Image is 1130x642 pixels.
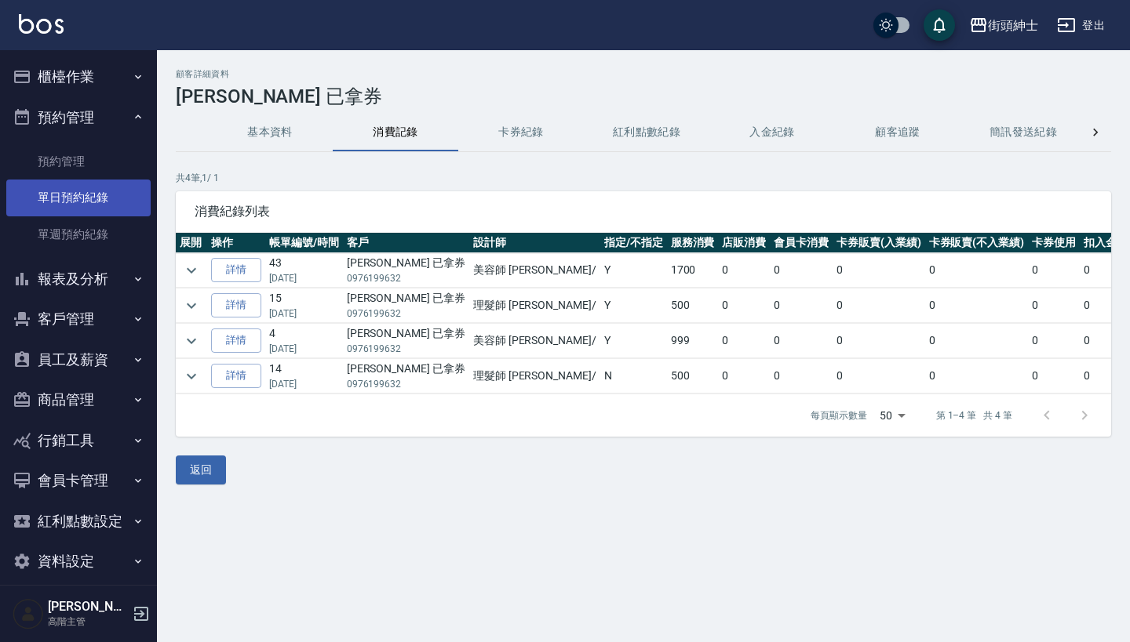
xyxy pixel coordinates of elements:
[469,288,600,323] td: 理髮師 [PERSON_NAME] /
[833,233,925,253] th: 卡券販賣(入業績)
[343,324,469,358] td: [PERSON_NAME] 已拿券
[770,324,833,358] td: 0
[600,324,667,358] td: Y
[833,359,925,394] td: 0
[343,233,469,253] th: 客戶
[6,216,151,252] a: 單週預約紀錄
[600,233,667,253] th: 指定/不指定
[1080,233,1121,253] th: 扣入金
[6,97,151,138] button: 預約管理
[925,359,1029,394] td: 0
[833,253,925,288] td: 0
[770,233,833,253] th: 會員卡消費
[584,114,709,151] button: 紅利點數紀錄
[6,143,151,180] a: 預約管理
[1051,11,1111,40] button: 登出
[1080,324,1121,358] td: 0
[176,69,1111,79] h2: 顧客詳細資料
[180,259,203,282] button: expand row
[718,288,770,323] td: 0
[936,408,1012,423] p: 第 1–4 筆 共 4 筆
[469,359,600,394] td: 理髮師 [PERSON_NAME] /
[269,377,339,391] p: [DATE]
[211,364,261,388] a: 詳情
[873,394,911,437] div: 50
[13,598,44,629] img: Person
[343,253,469,288] td: [PERSON_NAME] 已拿券
[770,253,833,288] td: 0
[963,9,1044,42] button: 街頭紳士
[48,615,128,629] p: 高階主管
[1080,288,1121,323] td: 0
[667,233,719,253] th: 服務消費
[211,258,261,282] a: 詳情
[667,288,719,323] td: 500
[718,359,770,394] td: 0
[1028,359,1080,394] td: 0
[211,328,261,353] a: 詳情
[265,233,343,253] th: 帳單編號/時間
[269,271,339,285] p: [DATE]
[347,342,465,356] p: 0976199632
[6,339,151,380] button: 員工及薪資
[1028,288,1080,323] td: 0
[1028,233,1080,253] th: 卡券使用
[709,114,835,151] button: 入金紀錄
[343,288,469,323] td: [PERSON_NAME] 已拿券
[265,359,343,394] td: 14
[333,114,458,151] button: 消費記錄
[176,85,1111,107] h3: [PERSON_NAME] 已拿券
[925,288,1029,323] td: 0
[195,204,1092,219] span: 消費紀錄列表
[718,233,770,253] th: 店販消費
[343,359,469,394] td: [PERSON_NAME] 已拿券
[265,253,343,288] td: 43
[6,56,151,97] button: 櫃檯作業
[180,329,203,353] button: expand row
[6,259,151,299] button: 報表及分析
[6,460,151,501] button: 會員卡管理
[600,253,667,288] td: Y
[1080,253,1121,288] td: 0
[835,114,960,151] button: 顧客追蹤
[269,342,339,356] p: [DATE]
[6,501,151,542] button: 紅利點數設定
[265,288,343,323] td: 15
[811,408,867,423] p: 每頁顯示數量
[48,599,128,615] h5: [PERSON_NAME]
[6,420,151,461] button: 行銷工具
[469,253,600,288] td: 美容師 [PERSON_NAME] /
[19,14,64,34] img: Logo
[469,233,600,253] th: 設計師
[1080,359,1121,394] td: 0
[960,114,1086,151] button: 簡訊發送紀錄
[667,253,719,288] td: 1700
[6,379,151,420] button: 商品管理
[667,359,719,394] td: 500
[207,233,265,253] th: 操作
[176,171,1111,185] p: 共 4 筆, 1 / 1
[600,288,667,323] td: Y
[469,324,600,358] td: 美容師 [PERSON_NAME] /
[6,299,151,339] button: 客戶管理
[176,233,207,253] th: 展開
[6,180,151,216] a: 單日預約紀錄
[718,324,770,358] td: 0
[924,9,955,41] button: save
[833,288,925,323] td: 0
[458,114,584,151] button: 卡券紀錄
[347,377,465,391] p: 0976199632
[265,324,343,358] td: 4
[347,306,465,321] p: 0976199632
[269,306,339,321] p: [DATE]
[347,271,465,285] p: 0976199632
[925,233,1029,253] th: 卡券販賣(不入業績)
[176,455,226,484] button: 返回
[180,294,203,317] button: expand row
[1028,253,1080,288] td: 0
[600,359,667,394] td: N
[988,16,1038,35] div: 街頭紳士
[211,293,261,317] a: 詳情
[770,359,833,394] td: 0
[207,114,333,151] button: 基本資料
